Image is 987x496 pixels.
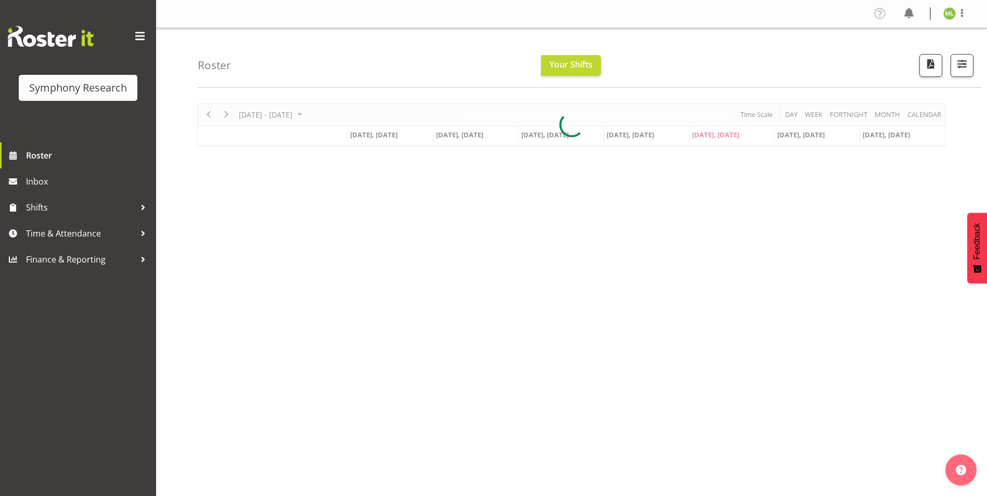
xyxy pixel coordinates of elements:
[26,200,135,215] span: Shifts
[972,223,982,259] span: Feedback
[26,252,135,267] span: Finance & Reporting
[26,174,151,189] span: Inbox
[541,55,601,76] button: Your Shifts
[26,226,135,241] span: Time & Attendance
[951,54,973,77] button: Filter Shifts
[956,465,966,475] img: help-xxl-2.png
[919,54,942,77] button: Download a PDF of the roster according to the set date range.
[967,213,987,283] button: Feedback - Show survey
[943,7,956,20] img: melissa-lategan11925.jpg
[8,26,94,47] img: Rosterit website logo
[198,59,231,71] h4: Roster
[29,80,127,96] div: Symphony Research
[549,59,593,70] span: Your Shifts
[26,148,151,163] span: Roster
